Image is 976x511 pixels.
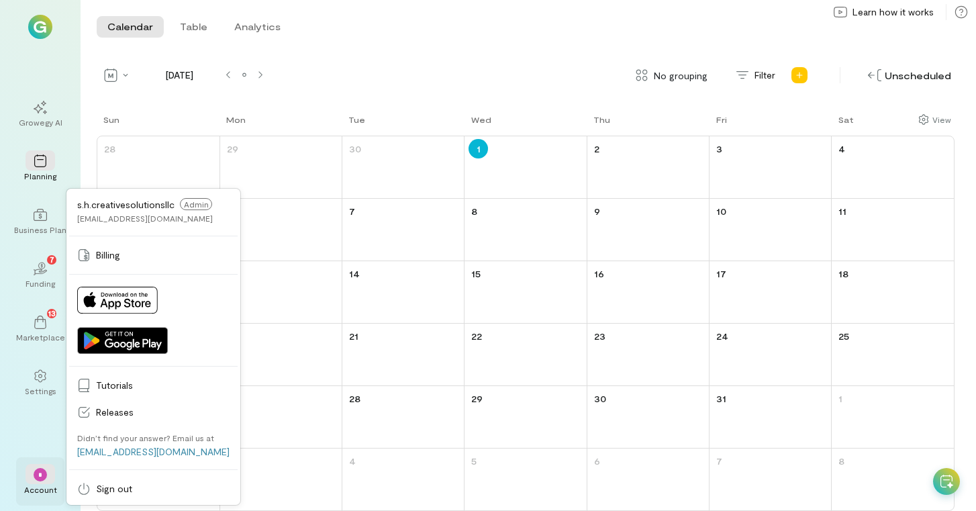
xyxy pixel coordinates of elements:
td: October 10, 2025 [709,198,831,261]
a: Sign out [69,475,238,502]
td: September 30, 2025 [342,136,465,198]
span: [DATE] [138,68,220,82]
div: Funding [26,278,55,289]
span: Admin [180,198,212,210]
div: Sat [838,114,854,125]
a: Billing [69,242,238,269]
td: November 5, 2025 [465,448,587,510]
a: October 14, 2025 [346,264,362,283]
a: October 2, 2025 [591,139,602,158]
a: October 16, 2025 [591,264,607,283]
div: Mon [226,114,246,125]
a: Planning [16,144,64,192]
button: Table [169,16,218,38]
a: October 9, 2025 [591,201,603,221]
span: 13 [48,307,56,319]
td: October 14, 2025 [342,261,465,323]
div: Settings [25,385,56,396]
span: 7 [50,253,54,265]
span: Learn how it works [852,5,934,19]
a: November 1, 2025 [836,389,845,408]
td: October 24, 2025 [709,323,831,385]
a: October 28, 2025 [346,389,363,408]
td: October 3, 2025 [709,136,831,198]
td: October 2, 2025 [587,136,709,198]
div: Thu [593,114,610,125]
a: Business Plan [16,197,64,246]
a: Marketplace [16,305,64,353]
td: November 6, 2025 [587,448,709,510]
td: October 1, 2025 [465,136,587,198]
span: s.h.creativesolutionsllc [77,199,175,210]
td: November 1, 2025 [832,385,954,448]
a: Saturday [832,113,857,136]
div: Add new [789,64,810,86]
td: October 7, 2025 [342,198,465,261]
td: October 8, 2025 [465,198,587,261]
img: Get it on Google Play [77,327,168,354]
a: November 4, 2025 [346,451,358,471]
a: Wednesday [465,113,494,136]
a: October 30, 2025 [591,389,609,408]
div: Marketplace [16,332,65,342]
td: October 30, 2025 [587,385,709,448]
span: Filter [754,68,775,82]
a: Sunday [97,113,122,136]
a: September 29, 2025 [224,139,241,158]
a: [EMAIL_ADDRESS][DOMAIN_NAME] [77,446,230,457]
a: September 28, 2025 [101,139,118,158]
a: October 11, 2025 [836,201,849,221]
a: November 6, 2025 [591,451,603,471]
td: October 21, 2025 [342,323,465,385]
td: October 22, 2025 [465,323,587,385]
a: October 17, 2025 [714,264,729,283]
a: October 18, 2025 [836,264,851,283]
td: November 8, 2025 [832,448,954,510]
td: November 3, 2025 [219,448,342,510]
a: Thursday [587,113,613,136]
a: Settings [16,359,64,407]
td: November 7, 2025 [709,448,831,510]
a: October 24, 2025 [714,326,731,346]
td: October 23, 2025 [587,323,709,385]
div: Planning [24,171,56,181]
div: Business Plan [14,224,66,235]
td: October 27, 2025 [219,385,342,448]
td: October 15, 2025 [465,261,587,323]
a: October 7, 2025 [346,201,358,221]
td: September 29, 2025 [219,136,342,198]
span: Releases [96,406,230,419]
img: Download on App Store [77,287,158,314]
td: October 29, 2025 [465,385,587,448]
a: October 15, 2025 [469,264,483,283]
td: October 25, 2025 [832,323,954,385]
td: October 31, 2025 [709,385,831,448]
div: Didn’t find your answer? Email us at [77,432,214,443]
td: October 13, 2025 [219,261,342,323]
a: Tuesday [342,113,368,136]
td: October 6, 2025 [219,198,342,261]
div: [EMAIL_ADDRESS][DOMAIN_NAME] [77,213,213,224]
a: October 21, 2025 [346,326,361,346]
a: October 29, 2025 [469,389,485,408]
div: View [932,113,951,126]
a: Releases [69,399,238,426]
a: Growegy AI [16,90,64,138]
button: Calendar [97,16,164,38]
a: November 7, 2025 [714,451,725,471]
td: September 28, 2025 [97,136,219,198]
a: September 30, 2025 [346,139,364,158]
td: November 4, 2025 [342,448,465,510]
a: Monday [219,113,248,136]
div: Sun [103,114,119,125]
td: October 17, 2025 [709,261,831,323]
div: *Account [16,457,64,506]
a: October 25, 2025 [836,326,852,346]
div: Tue [348,114,365,125]
span: Billing [96,248,230,262]
a: October 8, 2025 [469,201,480,221]
div: Growegy AI [19,117,62,128]
td: October 16, 2025 [587,261,709,323]
div: Unscheduled [865,65,955,86]
a: October 10, 2025 [714,201,729,221]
